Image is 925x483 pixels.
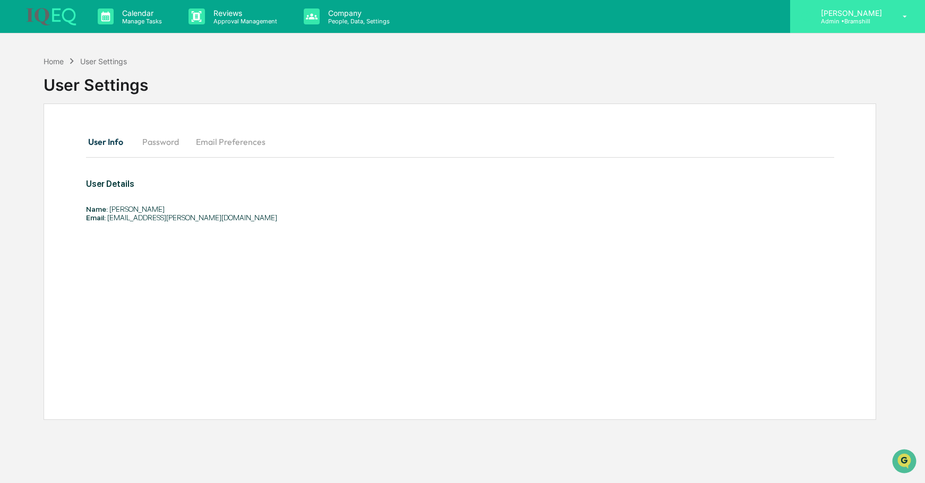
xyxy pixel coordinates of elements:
[6,130,73,149] a: 🖐️Preclearance
[44,57,64,66] div: Home
[88,134,132,144] span: Attestations
[11,81,30,100] img: 1746055101610-c473b297-6a78-478c-a979-82029cc54cd1
[86,205,684,213] div: [PERSON_NAME]
[11,155,19,163] div: 🔎
[812,8,887,18] p: [PERSON_NAME]
[86,213,106,222] span: Email:
[86,205,108,213] span: Name:
[11,22,193,39] p: How can we help?
[114,8,167,18] p: Calendar
[891,448,920,477] iframe: Open customer support
[6,150,71,169] a: 🔎Data Lookup
[80,57,127,66] div: User Settings
[134,129,187,154] button: Password
[25,7,76,25] img: logo
[812,18,887,25] p: Admin • Bramshill
[86,129,134,154] button: User Info
[36,92,134,100] div: We're available if you need us!
[205,18,282,25] p: Approval Management
[181,84,193,97] button: Start new chat
[187,129,274,154] button: Email Preferences
[205,8,282,18] p: Reviews
[11,135,19,143] div: 🖐️
[75,179,129,188] a: Powered byPylon
[106,180,129,188] span: Pylon
[320,18,395,25] p: People, Data, Settings
[320,8,395,18] p: Company
[21,154,67,165] span: Data Lookup
[86,179,684,189] div: User Details
[114,18,167,25] p: Manage Tasks
[86,213,684,222] div: [EMAIL_ADDRESS][PERSON_NAME][DOMAIN_NAME]
[21,134,68,144] span: Preclearance
[36,81,174,92] div: Start new chat
[77,135,85,143] div: 🗄️
[73,130,136,149] a: 🗄️Attestations
[86,129,834,154] div: secondary tabs example
[44,67,148,94] div: User Settings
